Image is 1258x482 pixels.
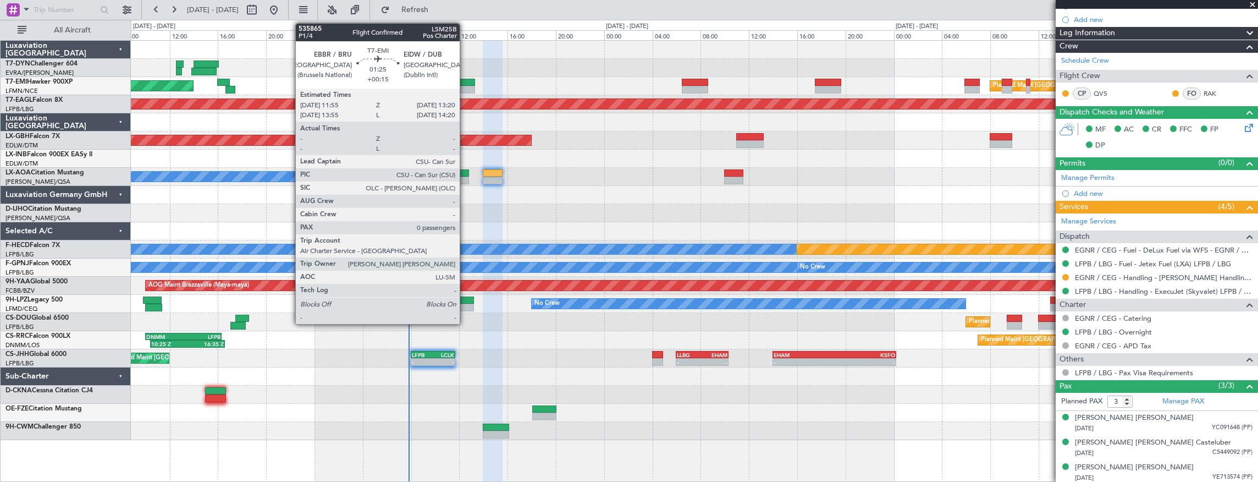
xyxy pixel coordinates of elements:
a: Schedule Crew [1061,56,1109,67]
span: Refresh [392,6,438,14]
div: [PERSON_NAME] [PERSON_NAME] [1075,462,1194,473]
div: Planned Maint [GEOGRAPHIC_DATA] [993,78,1098,94]
span: Leg Information [1060,27,1115,40]
span: 9H-LPZ [5,297,27,303]
span: [DATE] [1075,474,1094,482]
span: Pax [1060,380,1072,393]
span: 9H-YAA [5,278,30,285]
a: T7-DYNChallenger 604 [5,61,78,67]
span: CS449092 (PP) [1212,448,1253,457]
span: Flight Crew [1060,70,1100,83]
a: 9H-CWMChallenger 850 [5,424,81,430]
div: [PERSON_NAME] [PERSON_NAME] Casteluber [1075,437,1231,448]
div: 00:00 [894,30,942,40]
div: - [835,359,896,365]
span: (4/5) [1218,201,1234,212]
a: D-IJHOCitation Mustang [5,206,81,212]
span: T7-DYN [5,61,30,67]
a: LFPB / LBG - Pax Visa Requirements [1075,368,1193,377]
a: LFPB/LBG [5,105,34,113]
span: CR [1152,124,1161,135]
span: FP [1210,124,1218,135]
span: Crew [1060,40,1078,53]
a: EGNR / CEG - Fuel - DeLux Fuel via WFS - EGNR / CEG [1075,245,1253,255]
span: T7-EAGL [5,97,32,103]
div: Planned Maint [GEOGRAPHIC_DATA] ([GEOGRAPHIC_DATA]) [981,332,1154,348]
a: FCBB/BZV [5,287,35,295]
div: 16:00 [797,30,846,40]
div: [DATE] - [DATE] [133,22,175,31]
a: Manage Permits [1061,173,1114,184]
a: DNMM/LOS [5,341,40,349]
div: [PERSON_NAME] [PERSON_NAME] [1075,413,1194,424]
div: LLBG [677,352,702,358]
div: Add new [1074,189,1253,198]
span: LX-INB [5,151,27,158]
span: DP [1095,140,1105,151]
span: FFC [1179,124,1192,135]
a: LFPB/LBG [5,359,34,368]
span: YE713574 (PP) [1212,473,1253,482]
a: EGNR / CEG - Catering [1075,314,1151,323]
div: No Crew [800,259,825,276]
div: 20:00 [266,30,314,40]
div: 12:00 [1039,30,1087,40]
a: LFPB/LBG [5,269,34,277]
div: 20:00 [846,30,894,40]
a: D-CKNACessna Citation CJ4 [5,387,93,394]
a: [PERSON_NAME]/QSA [5,214,70,222]
div: KSFO [835,352,896,358]
a: LFPB / LBG - Handling - ExecuJet (Skyvalet) LFPB / LBG [1075,287,1253,296]
a: F-HECDFalcon 7X [5,242,60,249]
a: LX-INBFalcon 900EX EASy II [5,151,92,158]
div: - [677,359,702,365]
a: Manage Services [1061,216,1116,227]
span: Dispatch Checks and Weather [1060,106,1164,119]
label: Planned PAX [1061,396,1102,407]
span: CS-DOU [5,315,31,321]
div: - [412,359,433,365]
a: F-GPNJFalcon 900EX [5,260,71,267]
span: (3/3) [1218,380,1234,391]
div: 08:00 [122,30,170,40]
a: LFPB / LBG - Overnight [1075,327,1152,337]
div: 04:00 [942,30,990,40]
span: Permits [1060,157,1085,170]
span: MF [1095,124,1106,135]
a: EGNR / CEG - Handling - [PERSON_NAME] Handling Services EGNR / CEG [1075,273,1253,282]
div: DNMM [146,333,184,340]
a: CS-JHHGlobal 6000 [5,351,67,358]
span: Dispatch [1060,231,1090,243]
div: Planned Maint [GEOGRAPHIC_DATA] ([GEOGRAPHIC_DATA]) [969,314,1142,330]
a: LFMN/NCE [5,87,38,95]
span: D-CKNA [5,387,32,394]
div: [DATE] - [DATE] [316,22,358,31]
div: LCLK [433,352,454,358]
span: 9H-CWM [5,424,34,430]
a: RAK [1204,89,1228,98]
span: YC091648 (PP) [1212,423,1253,432]
div: 10:25 Z [151,341,187,347]
span: CS-JHH [5,351,29,358]
span: Charter [1060,299,1086,311]
a: OE-FZECitation Mustang [5,406,82,412]
a: T7-EMIHawker 900XP [5,79,73,85]
div: FO [1183,87,1201,100]
div: No Crew [534,295,560,312]
div: LFPB [184,333,221,340]
a: EGNR / CEG - APD Tax [1075,341,1151,350]
div: 16:00 [218,30,266,40]
div: 12:00 [749,30,797,40]
a: CS-RRCFalcon 900LX [5,333,70,339]
div: 16:35 Z [187,341,224,347]
div: 08:00 [700,30,749,40]
span: LX-GBH [5,133,30,140]
span: Others [1060,353,1084,366]
div: EHAM [702,352,727,358]
div: 12:00 [459,30,507,40]
a: EDLW/DTM [5,141,38,150]
a: LX-GBHFalcon 7X [5,133,60,140]
span: All Aircraft [29,26,116,34]
a: 9H-YAAGlobal 5000 [5,278,68,285]
span: LX-AOA [5,169,31,176]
